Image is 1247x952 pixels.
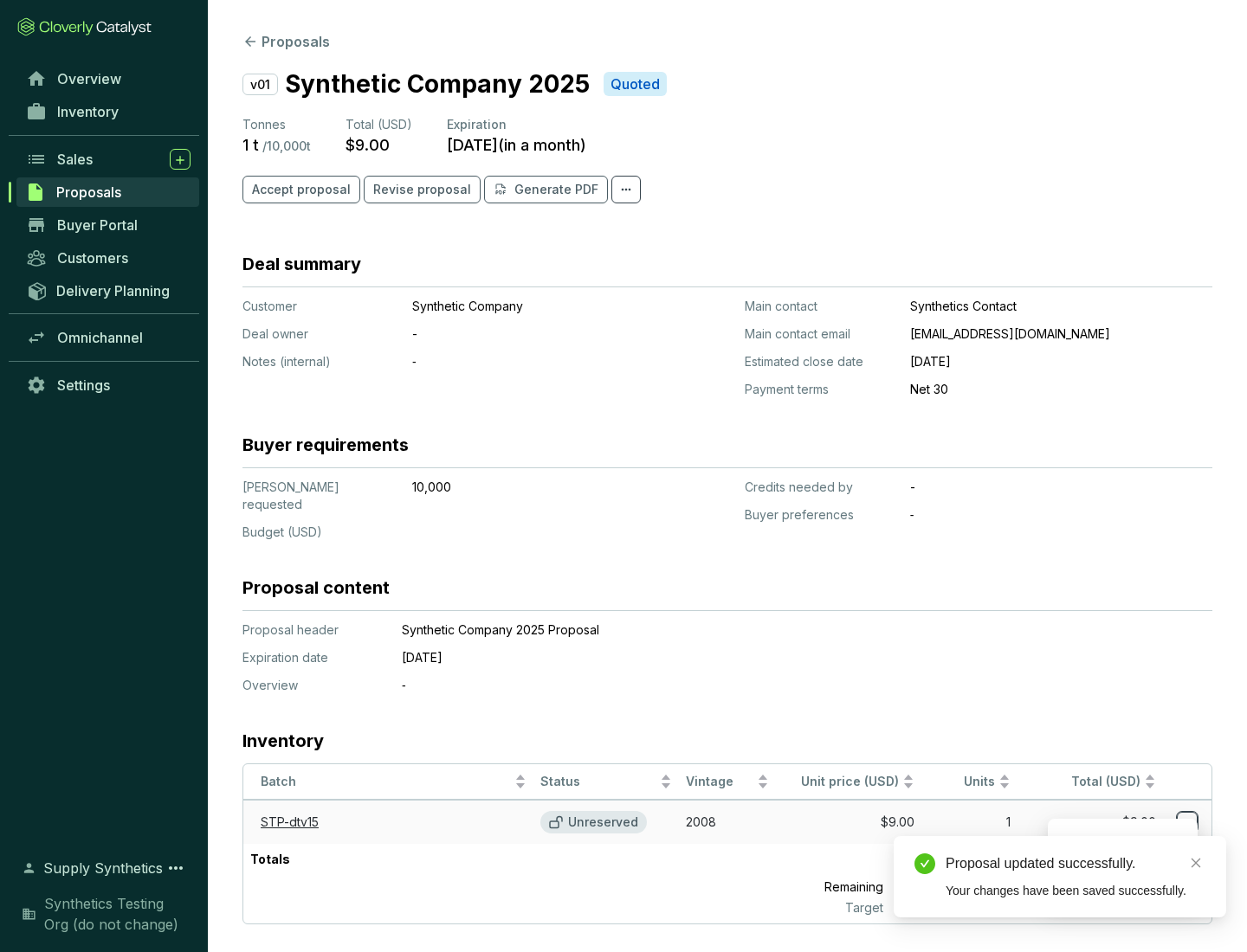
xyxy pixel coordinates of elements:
span: Customers [57,249,128,267]
p: Main contact [745,298,896,315]
a: Proposals [16,177,199,207]
p: - [910,479,1212,496]
p: 1 t [242,135,259,155]
span: Status [540,774,656,790]
p: [DATE] [402,649,1129,666]
p: Payment terms [745,381,896,398]
p: Credits needed by [745,479,896,496]
p: [DATE] ( in a month ) [447,135,586,155]
p: / 10,000 t [262,138,311,154]
p: Generate PDF [514,181,598,198]
p: [PERSON_NAME] requested [242,479,398,513]
span: Proposals [56,183,121,201]
span: Inventory [57,103,119,120]
span: Sales [57,151,93,168]
span: Supply Synthetics [43,858,163,878]
span: Total (USD) [346,117,412,132]
button: Proposals [242,31,330,52]
span: Accept proposal [252,181,351,198]
p: Remaining [747,875,890,899]
a: Settings [17,370,199,400]
p: Tonnes [242,116,311,133]
h3: Inventory [242,729,324,753]
td: 1 [921,800,1018,844]
p: 1 t [889,844,1017,875]
p: ‐ [412,353,646,370]
span: Total (USD) [1071,774,1140,788]
a: Sales [17,145,199,174]
p: Proposal header [242,621,381,639]
p: Expiration [447,116,586,133]
button: Revise proposal [364,176,481,203]
p: [EMAIL_ADDRESS][DOMAIN_NAME] [910,325,1212,343]
a: Close [1186,853,1205,872]
h3: Buyer requirements [242,433,409,457]
p: Totals [243,844,297,875]
p: v01 [242,74,278,95]
p: ‐ [402,677,1129,694]
h3: Deal summary [242,252,361,276]
p: Overview [242,677,381,694]
p: Main contact email [745,325,896,343]
p: Quoted [611,75,660,93]
span: close [1190,857,1202,869]
span: Unit price (USD) [801,774,899,788]
span: Vintage [686,774,753,790]
a: Delivery Planning [17,276,199,305]
a: Omnichannel [17,323,199,352]
div: Your changes have been saved successfully. [946,881,1205,900]
a: Overview [17,64,199,93]
span: Revise proposal [373,181,471,198]
th: Batch [243,764,533,800]
td: $9.00 [776,800,921,844]
p: $9.00 [346,135,390,155]
th: Units [921,764,1018,800]
button: Generate PDF [484,176,608,203]
th: Vintage [679,764,776,800]
p: Estimated close date [745,353,896,370]
td: 2008 [679,800,776,844]
h3: Proposal content [242,576,390,600]
p: 10,000 [412,479,646,496]
span: Synthetics Testing Org (do not change) [44,893,191,935]
p: ‐ [910,506,1212,524]
p: Buyer preferences [745,506,896,524]
p: Synthetic Company [412,298,646,315]
span: check-circle [914,853,935,874]
p: Target [747,899,890,917]
span: Buyer Portal [57,216,138,234]
span: Units [928,774,996,790]
a: Customers [17,243,199,273]
span: Delivery Planning [56,282,170,299]
span: Budget (USD) [242,524,322,539]
a: Inventory [17,97,199,126]
p: Net 30 [910,381,1212,398]
span: Omnichannel [57,329,143,346]
p: Synthetics Contact [910,298,1212,315]
p: Expiration date [242,649,381,666]
th: Status [533,764,679,800]
button: Accept proposal [242,176,360,203]
p: Customer [242,298,398,315]
p: 10,000 t [890,899,1018,917]
td: $9.00 [1018,800,1163,844]
span: Settings [57,376,110,394]
p: Unreserved [568,814,638,830]
p: Notes (internal) [242,353,398,370]
div: Proposal updated successfully. [946,853,1205,874]
p: Deal owner [242,325,398,343]
p: - [412,325,646,343]
p: Synthetic Company 2025 Proposal [402,621,1129,639]
p: 9,999 t [890,875,1018,899]
span: Batch [261,774,511,790]
p: [DATE] [910,353,1212,370]
a: STP-dtv15 [261,814,319,829]
a: Buyer Portal [17,210,199,240]
p: Reserve credits [1086,835,1180,852]
span: Overview [57,70,121,87]
p: Synthetic Company 2025 [285,66,590,102]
